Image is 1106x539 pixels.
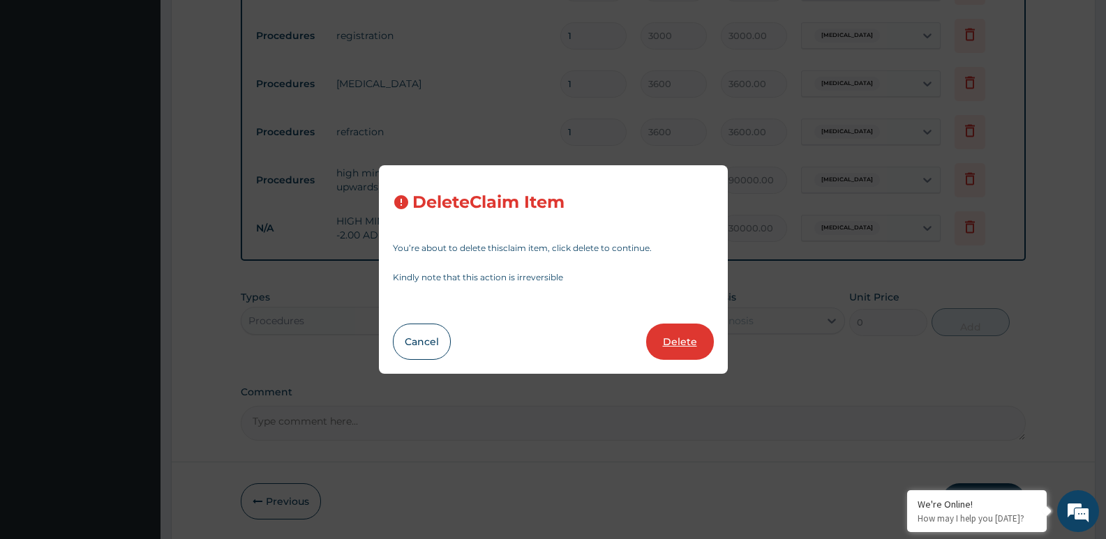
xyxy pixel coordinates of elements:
[393,273,714,282] p: Kindly note that this action is irreversible
[412,193,565,212] h3: Delete Claim Item
[26,70,57,105] img: d_794563401_company_1708531726252_794563401
[73,78,234,96] div: Chat with us now
[646,324,714,360] button: Delete
[918,513,1036,524] p: How may I help you today?
[7,381,266,430] textarea: Type your message and hit 'Enter'
[393,324,451,360] button: Cancel
[229,7,262,40] div: Minimize live chat window
[81,176,193,317] span: We're online!
[393,244,714,252] p: You’re about to delete this claim item , click delete to continue.
[918,498,1036,510] div: We're Online!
